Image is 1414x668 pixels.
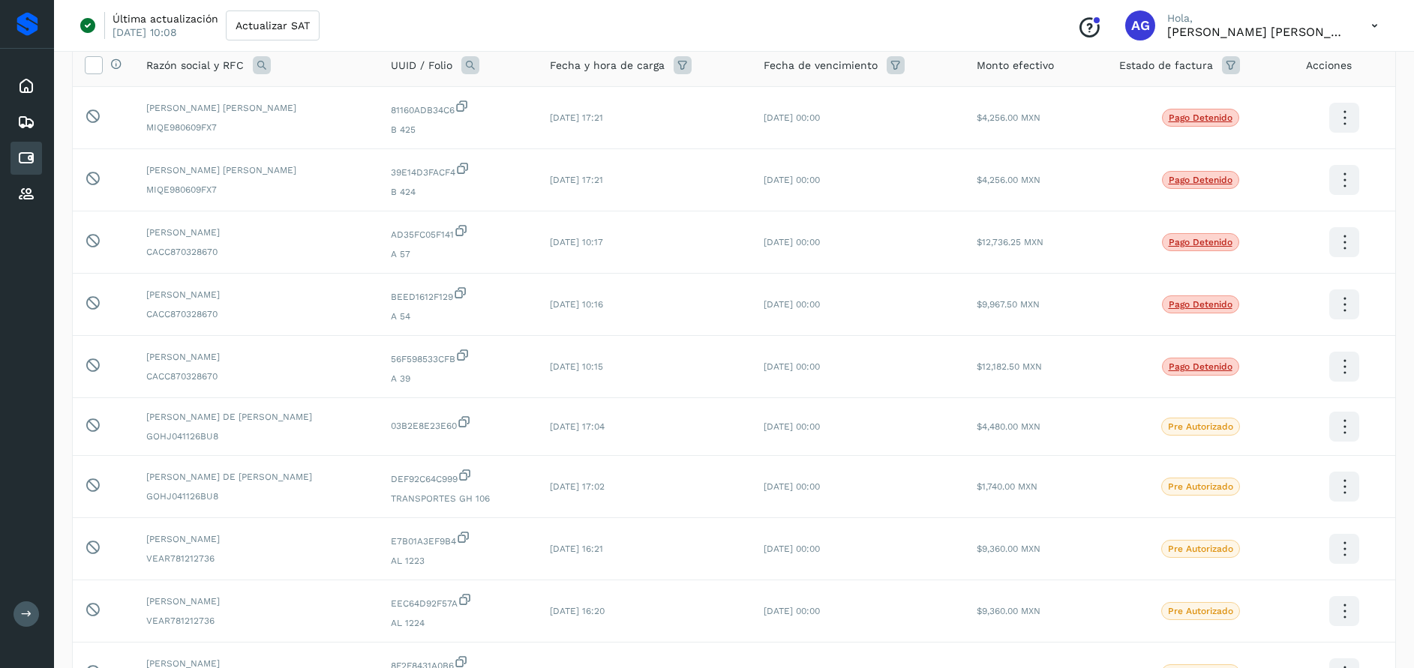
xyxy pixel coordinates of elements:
[146,595,367,608] span: [PERSON_NAME]
[977,58,1054,73] span: Monto efectivo
[1167,25,1347,39] p: Abigail Gonzalez Leon
[146,245,367,259] span: CACC870328670
[146,163,367,177] span: [PERSON_NAME] [PERSON_NAME]
[11,142,42,175] div: Cuentas por pagar
[391,592,526,610] span: EEC64D92F57A
[1168,544,1233,554] p: Pre Autorizado
[391,185,526,199] span: B 424
[550,112,603,123] span: [DATE] 17:21
[146,226,367,239] span: [PERSON_NAME]
[146,101,367,115] span: [PERSON_NAME] [PERSON_NAME]
[11,70,42,103] div: Inicio
[550,237,603,247] span: [DATE] 10:17
[391,58,452,73] span: UUID / Folio
[146,183,367,196] span: MIQE980609FX7
[764,361,820,372] span: [DATE] 00:00
[146,470,367,484] span: [PERSON_NAME] DE [PERSON_NAME]
[146,307,367,321] span: CACC870328670
[146,58,244,73] span: Razón social y RFC
[391,530,526,548] span: E7B01A3EF9B4
[146,350,367,364] span: [PERSON_NAME]
[391,286,526,304] span: BEED1612F129
[113,25,177,39] p: [DATE] 10:08
[146,532,367,546] span: [PERSON_NAME]
[391,123,526,136] span: B 425
[764,58,878,73] span: Fecha de vencimiento
[764,421,820,432] span: [DATE] 00:00
[146,410,367,424] span: [PERSON_NAME] DE [PERSON_NAME]
[113,12,218,25] p: Última actualización
[550,421,605,432] span: [DATE] 17:04
[977,544,1040,554] span: $9,360.00 MXN
[146,370,367,383] span: CACC870328670
[146,614,367,628] span: VEAR781212736
[1168,606,1233,616] p: Pre Autorizado
[764,544,820,554] span: [DATE] 00:00
[1306,58,1352,73] span: Acciones
[550,361,603,372] span: [DATE] 10:15
[550,544,603,554] span: [DATE] 16:21
[764,606,820,616] span: [DATE] 00:00
[391,247,526,261] span: A 57
[977,481,1037,492] span: $1,740.00 MXN
[226,10,320,40] button: Actualizar SAT
[977,112,1040,123] span: $4,256.00 MXN
[977,175,1040,185] span: $4,256.00 MXN
[550,175,603,185] span: [DATE] 17:21
[391,616,526,630] span: AL 1224
[1169,175,1232,185] p: Pago detenido
[391,492,526,505] span: TRANSPORTES GH 106
[391,161,526,179] span: 39E14D3FACF4
[391,415,526,433] span: 03B2E8E23E60
[391,554,526,568] span: AL 1223
[391,348,526,366] span: 56F598533CFB
[764,299,820,310] span: [DATE] 00:00
[1168,421,1233,432] p: Pre Autorizado
[391,310,526,323] span: A 54
[977,299,1040,310] span: $9,967.50 MXN
[1169,112,1232,123] p: Pago detenido
[977,606,1040,616] span: $9,360.00 MXN
[1168,481,1233,492] p: Pre Autorizado
[977,237,1043,247] span: $12,736.25 MXN
[764,481,820,492] span: [DATE] 00:00
[391,99,526,117] span: 81160ADB34C6
[550,606,605,616] span: [DATE] 16:20
[146,121,367,134] span: MIQE980609FX7
[1167,12,1347,25] p: Hola,
[1119,58,1213,73] span: Estado de factura
[1169,299,1232,310] p: Pago detenido
[11,106,42,139] div: Embarques
[550,481,605,492] span: [DATE] 17:02
[146,288,367,301] span: [PERSON_NAME]
[391,223,526,241] span: AD35FC05F141
[764,175,820,185] span: [DATE] 00:00
[550,299,603,310] span: [DATE] 10:16
[1169,361,1232,372] p: Pago detenido
[764,112,820,123] span: [DATE] 00:00
[550,58,665,73] span: Fecha y hora de carga
[1169,237,1232,247] p: Pago detenido
[236,20,310,31] span: Actualizar SAT
[764,237,820,247] span: [DATE] 00:00
[146,490,367,503] span: GOHJ041126BU8
[146,552,367,565] span: VEAR781212736
[11,178,42,211] div: Proveedores
[977,421,1040,432] span: $4,480.00 MXN
[977,361,1042,372] span: $12,182.50 MXN
[391,468,526,486] span: DEF92C64C999
[391,372,526,385] span: A 39
[146,430,367,443] span: GOHJ041126BU8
